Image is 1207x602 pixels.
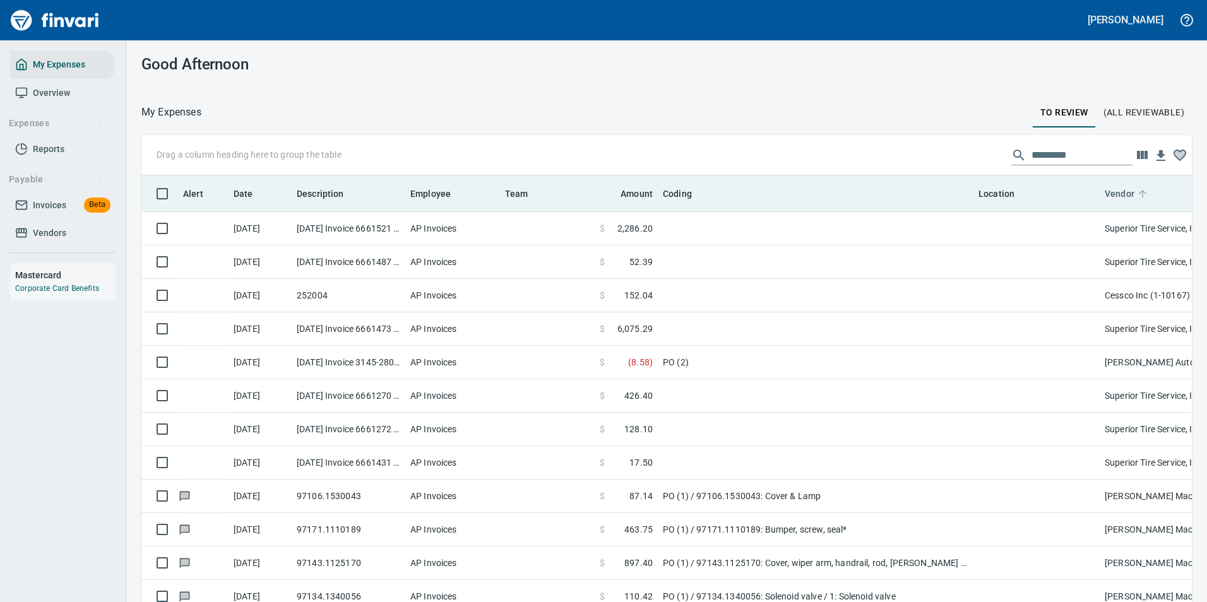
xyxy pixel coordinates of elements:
[629,490,653,502] span: 87.14
[600,389,605,402] span: $
[178,525,191,533] span: Has messages
[292,279,405,312] td: 252004
[600,456,605,469] span: $
[15,284,99,293] a: Corporate Card Benefits
[405,480,500,513] td: AP Invoices
[292,546,405,580] td: 97143.1125170
[410,186,451,201] span: Employee
[1133,146,1151,165] button: Choose columns to display
[600,423,605,435] span: $
[183,186,220,201] span: Alert
[229,546,292,580] td: [DATE]
[624,289,653,302] span: 152.04
[292,245,405,279] td: [DATE] Invoice 6661487 from Superior Tire Service, Inc (1-10991)
[405,312,500,346] td: AP Invoices
[229,513,292,546] td: [DATE]
[33,198,66,213] span: Invoices
[33,85,70,101] span: Overview
[1088,13,1163,27] h5: [PERSON_NAME]
[297,186,360,201] span: Description
[292,312,405,346] td: [DATE] Invoice 6661473 from Superior Tire Service, Inc (1-10991)
[292,379,405,413] td: [DATE] Invoice 6661270 from Superior Tire Service, Inc (1-10991)
[1040,105,1088,121] span: To Review
[292,212,405,245] td: [DATE] Invoice 6661521 from Superior Tire Service, Inc (1-10991)
[178,558,191,567] span: Has messages
[405,513,500,546] td: AP Invoices
[663,186,692,201] span: Coding
[234,186,253,201] span: Date
[628,356,653,369] span: ( 8.58 )
[178,492,191,500] span: Has messages
[624,389,653,402] span: 426.40
[600,289,605,302] span: $
[292,513,405,546] td: 97171.1110189
[405,279,500,312] td: AP Invoices
[229,446,292,480] td: [DATE]
[141,105,201,120] nav: breadcrumb
[658,513,973,546] td: PO (1) / 97171.1110189: Bumper, screw, seal*
[405,379,500,413] td: AP Invoices
[157,148,342,161] p: Drag a column heading here to group the table
[600,557,605,569] span: $
[1105,186,1134,201] span: Vendor
[1085,10,1167,30] button: [PERSON_NAME]
[141,56,472,73] h3: Good Afternoon
[292,346,405,379] td: [DATE] Invoice 3145-280136 from [PERSON_NAME] Auto Parts (1-23030)
[505,186,528,201] span: Team
[10,135,116,163] a: Reports
[8,5,102,35] img: Finvari
[600,322,605,335] span: $
[229,346,292,379] td: [DATE]
[4,112,109,135] button: Expenses
[405,413,500,446] td: AP Invoices
[600,490,605,502] span: $
[663,186,708,201] span: Coding
[10,50,116,79] a: My Expenses
[600,356,605,369] span: $
[292,413,405,446] td: [DATE] Invoice 6661272 from Superior Tire Service, Inc (1-10991)
[229,279,292,312] td: [DATE]
[183,186,203,201] span: Alert
[1151,146,1170,165] button: Download table
[624,557,653,569] span: 897.40
[978,186,1014,201] span: Location
[10,191,116,220] a: InvoicesBeta
[229,245,292,279] td: [DATE]
[1103,105,1184,121] span: (All Reviewable)
[292,480,405,513] td: 97106.1530043
[978,186,1031,201] span: Location
[1105,186,1151,201] span: Vendor
[621,186,653,201] span: Amount
[405,446,500,480] td: AP Invoices
[624,423,653,435] span: 128.10
[410,186,467,201] span: Employee
[1170,146,1189,165] button: Column choices favorited. Click to reset to default
[658,480,973,513] td: PO (1) / 97106.1530043: Cover & Lamp
[658,546,973,580] td: PO (1) / 97143.1125170: Cover, wiper arm, handrail, rod, [PERSON_NAME] pin*
[292,446,405,480] td: [DATE] Invoice 6661431 from Superior Tire Service, Inc (1-10991)
[33,141,64,157] span: Reports
[229,480,292,513] td: [DATE]
[229,212,292,245] td: [DATE]
[624,523,653,536] span: 463.75
[405,245,500,279] td: AP Invoices
[600,222,605,235] span: $
[10,79,116,107] a: Overview
[9,172,104,187] span: Payable
[617,222,653,235] span: 2,286.20
[234,186,270,201] span: Date
[629,256,653,268] span: 52.39
[297,186,344,201] span: Description
[600,256,605,268] span: $
[84,198,110,212] span: Beta
[229,379,292,413] td: [DATE]
[617,322,653,335] span: 6,075.29
[629,456,653,469] span: 17.50
[405,346,500,379] td: AP Invoices
[658,346,973,379] td: PO (2)
[405,212,500,245] td: AP Invoices
[600,523,605,536] span: $
[229,413,292,446] td: [DATE]
[178,592,191,600] span: Has messages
